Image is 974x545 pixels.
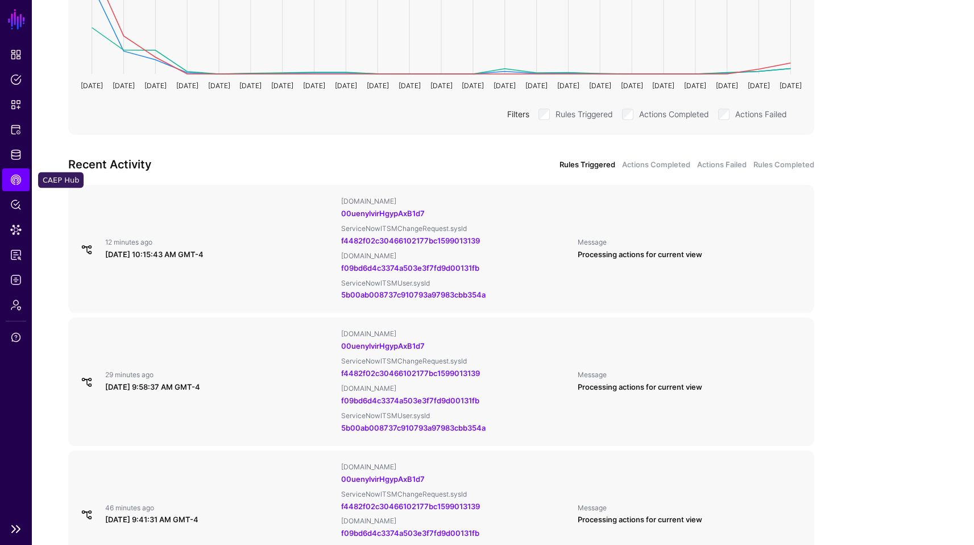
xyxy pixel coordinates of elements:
div: ServiceNowITSMChangeRequest.sysId [341,224,568,233]
text: [DATE] [399,81,421,90]
text: [DATE] [144,81,167,90]
text: [DATE] [239,81,262,90]
a: f4482f02c30466102177bc1599013139 [341,236,480,245]
a: Policies [2,68,30,91]
a: Snippets [2,93,30,116]
a: Protected Systems [2,118,30,141]
h3: Recent Activity [68,155,434,174]
label: Rules Triggered [556,106,613,120]
a: CAEP Hub [2,168,30,191]
span: Policy Lens [10,199,22,210]
text: [DATE] [430,81,453,90]
label: Actions Failed [735,106,787,120]
a: 5b00ab008737c910793a97983cbb354a [341,423,486,432]
div: ServiceNowITSMChangeRequest.sysId [341,357,568,366]
div: CAEP Hub [38,172,84,188]
div: ServiceNowITSMChangeRequest.sysId [341,490,568,499]
label: Actions Completed [639,106,709,120]
a: Identity Data Fabric [2,143,30,166]
a: 00uenylvirHgypAxB1d7 [341,209,425,218]
text: [DATE] [462,81,484,90]
text: [DATE] [780,81,802,90]
text: [DATE] [271,81,293,90]
div: Filters [503,108,534,120]
div: Processing actions for current view [578,382,805,393]
a: f09bd6d4c3374a503e3f7fd9d00131fb [341,396,479,405]
text: [DATE] [652,81,674,90]
div: Processing actions for current view [578,514,805,526]
div: [DATE] 9:58:37 AM GMT-4 [105,382,332,393]
text: [DATE] [621,81,643,90]
div: Processing actions for current view [578,249,805,261]
div: [DOMAIN_NAME] [341,463,568,472]
span: Data Lens [10,224,22,236]
text: [DATE] [367,81,389,90]
span: CAEP Hub [10,174,22,185]
div: ServiceNowITSMUser.sysId [341,279,568,288]
span: Logs [10,274,22,286]
text: [DATE] [684,81,706,90]
text: [DATE] [303,81,325,90]
div: Message [578,370,805,379]
span: Admin [10,299,22,311]
a: SGNL [7,7,26,32]
a: Logs [2,269,30,291]
a: Reports [2,243,30,266]
div: 12 minutes ago [105,238,332,247]
a: Actions Completed [622,159,690,171]
text: [DATE] [494,81,516,90]
text: [DATE] [81,81,103,90]
div: 46 minutes ago [105,503,332,513]
div: [DOMAIN_NAME] [341,197,568,206]
div: [DOMAIN_NAME] [341,251,568,261]
span: Protected Systems [10,124,22,135]
text: [DATE] [208,81,230,90]
span: Support [10,332,22,343]
div: [DOMAIN_NAME] [341,384,568,393]
text: [DATE] [113,81,135,90]
text: [DATE] [589,81,611,90]
text: [DATE] [716,81,738,90]
div: [DOMAIN_NAME] [341,517,568,526]
div: [DOMAIN_NAME] [341,329,568,338]
a: Rules Triggered [559,159,615,171]
div: Message [578,238,805,247]
div: 29 minutes ago [105,370,332,379]
span: Reports [10,249,22,261]
text: [DATE] [748,81,770,90]
a: 5b00ab008737c910793a97983cbb354a [341,290,486,299]
a: Admin [2,294,30,316]
a: f09bd6d4c3374a503e3f7fd9d00131fb [341,529,479,538]
a: Dashboard [2,43,30,66]
text: [DATE] [557,81,579,90]
a: Policy Lens [2,193,30,216]
a: f4482f02c30466102177bc1599013139 [341,369,480,378]
span: Identity Data Fabric [10,149,22,160]
span: Policies [10,74,22,85]
text: [DATE] [335,81,357,90]
a: Rules Completed [753,159,814,171]
div: Message [578,503,805,513]
a: Data Lens [2,218,30,241]
a: 00uenylvirHgypAxB1d7 [341,474,425,484]
span: Snippets [10,99,22,110]
div: [DATE] 10:15:43 AM GMT-4 [105,249,332,261]
div: [DATE] 9:41:31 AM GMT-4 [105,514,332,526]
a: f09bd6d4c3374a503e3f7fd9d00131fb [341,263,479,272]
span: Dashboard [10,49,22,60]
a: Actions Failed [697,159,747,171]
a: 00uenylvirHgypAxB1d7 [341,341,425,350]
text: [DATE] [176,81,198,90]
text: [DATE] [525,81,548,90]
a: f4482f02c30466102177bc1599013139 [341,502,480,511]
div: ServiceNowITSMUser.sysId [341,411,568,420]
